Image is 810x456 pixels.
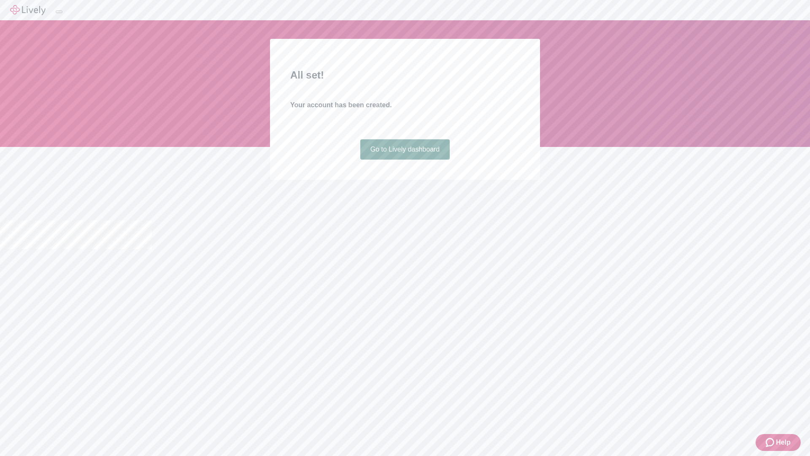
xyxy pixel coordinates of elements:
[290,68,520,83] h2: All set!
[360,139,450,160] a: Go to Lively dashboard
[56,11,62,13] button: Log out
[10,5,46,15] img: Lively
[756,434,801,451] button: Zendesk support iconHelp
[776,437,791,448] span: Help
[290,100,520,110] h4: Your account has been created.
[766,437,776,448] svg: Zendesk support icon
